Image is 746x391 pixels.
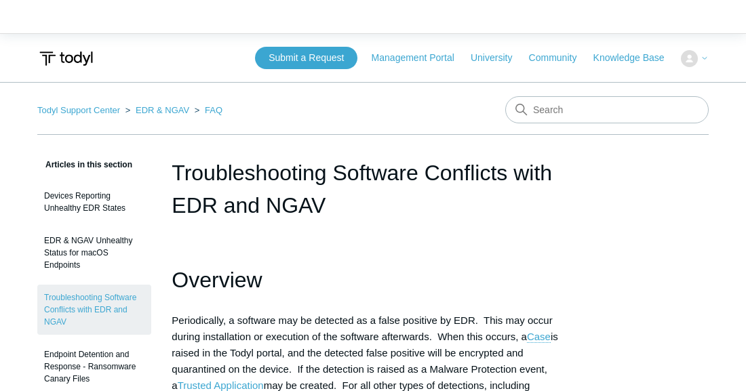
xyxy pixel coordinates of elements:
[37,46,95,71] img: Todyl Support Center Help Center home page
[527,331,551,343] a: Case
[205,105,222,115] a: FAQ
[505,96,709,123] input: Search
[172,157,574,222] h1: Troubleshooting Software Conflicts with EDR and NGAV
[593,51,678,65] a: Knowledge Base
[529,51,591,65] a: Community
[471,51,526,65] a: University
[172,263,574,297] h1: Overview
[37,105,120,115] a: Todyl Support Center
[123,105,192,115] li: EDR & NGAV
[37,285,151,335] a: Troubleshooting Software Conflicts with EDR and NGAV
[372,51,468,65] a: Management Portal
[37,160,132,169] span: Articles in this section
[37,105,123,115] li: Todyl Support Center
[37,183,151,221] a: Devices Reporting Unhealthy EDR States
[192,105,222,115] li: FAQ
[37,228,151,278] a: EDR & NGAV Unhealthy Status for macOS Endpoints
[136,105,189,115] a: EDR & NGAV
[255,47,357,69] a: Submit a Request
